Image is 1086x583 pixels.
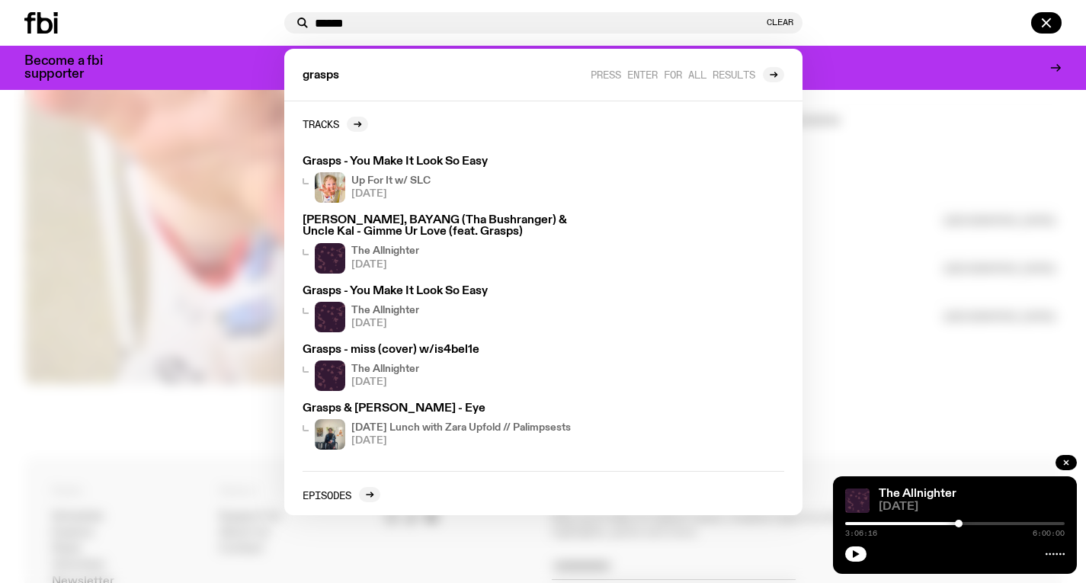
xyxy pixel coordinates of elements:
span: [DATE] [351,377,419,387]
a: Episodes [303,487,380,502]
span: [DATE] [351,260,419,270]
span: 3:06:16 [845,530,877,537]
a: Tracks [303,117,368,132]
h3: Grasps - You Make It Look So Easy [303,156,583,168]
h2: Episodes [303,489,351,501]
h4: Up For It w/ SLC [351,176,431,186]
a: The Allnighter [879,488,956,500]
a: Grasps - You Make It Look So EasyThe Allnighter[DATE] [296,280,589,338]
a: Grasps & [PERSON_NAME] - EyeTash Brobyn at their exhibition, Palimpsests at Goodspace Gallery [DA... [296,397,589,456]
a: Grasps - miss (cover) w/is4bel1eThe Allnighter[DATE] [296,338,589,397]
h4: [DATE] Lunch with Zara Upfold // Palimpsests [351,423,571,433]
a: Press enter for all results [591,67,784,82]
h3: Grasps & [PERSON_NAME] - Eye [303,403,583,415]
img: Tash Brobyn at their exhibition, Palimpsests at Goodspace Gallery [315,419,345,450]
a: [PERSON_NAME], BAYANG (Tha Bushranger) & Uncle Kal - Gimme Ur Love (feat. Grasps)The Allnighter[D... [296,209,589,279]
h4: The Allnighter [351,364,419,374]
span: grasps [303,70,339,82]
button: Clear [767,18,793,27]
h3: [PERSON_NAME], BAYANG (Tha Bushranger) & Uncle Kal - Gimme Ur Love (feat. Grasps) [303,215,583,238]
h4: The Allnighter [351,306,419,316]
h4: The Allnighter [351,246,419,256]
h2: Tracks [303,118,339,130]
span: 6:00:00 [1033,530,1065,537]
h3: Become a fbi supporter [24,55,122,81]
span: [DATE] [351,189,431,199]
h3: Grasps - You Make It Look So Easy [303,286,583,297]
a: Grasps - You Make It Look So Easybaby slcUp For It w/ SLC[DATE] [296,150,589,209]
span: [DATE] [879,501,1065,513]
h3: Grasps - miss (cover) w/is4bel1e [303,344,583,356]
span: Press enter for all results [591,69,755,80]
span: [DATE] [351,319,419,328]
img: baby slc [315,172,345,203]
span: [DATE] [351,436,571,446]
